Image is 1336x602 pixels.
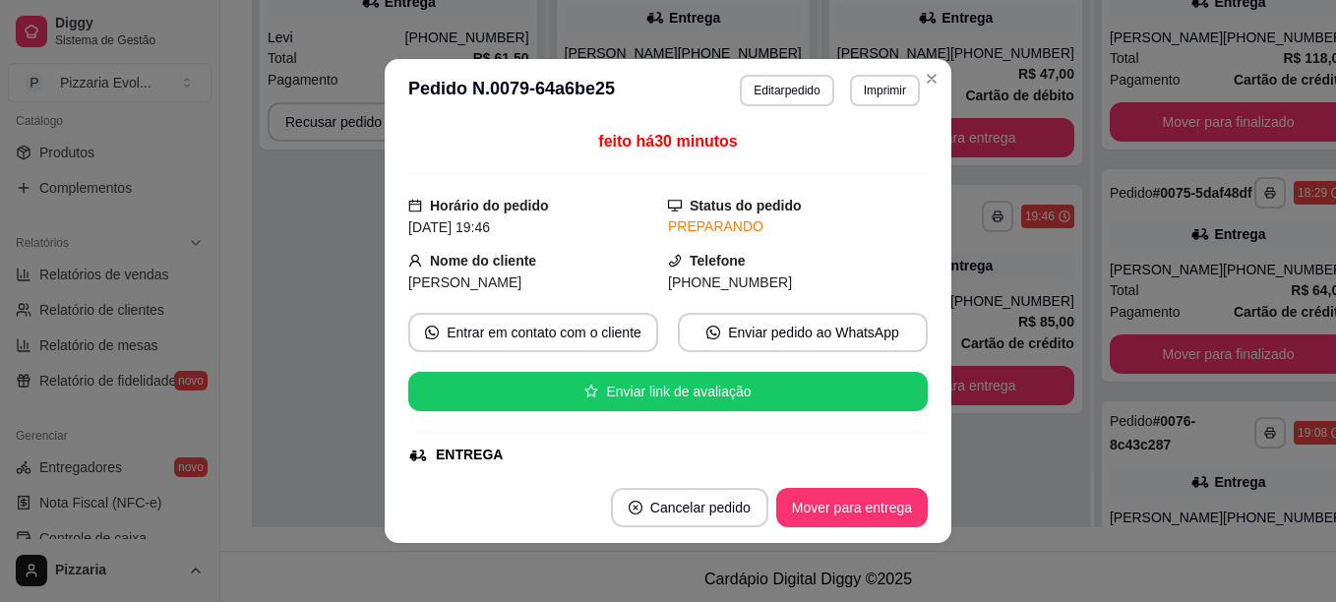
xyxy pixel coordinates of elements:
strong: Horário do pedido [430,198,549,213]
span: whats-app [425,326,439,339]
button: starEnviar link de avaliação [408,372,928,411]
h3: Pedido N. 0079-64a6be25 [408,75,615,106]
button: whats-appEntrar em contato com o cliente [408,313,658,352]
span: calendar [408,199,422,212]
strong: Status do pedido [690,198,802,213]
strong: Nome do cliente [430,253,536,269]
button: whats-appEnviar pedido ao WhatsApp [678,313,928,352]
div: PREPARANDO [668,216,928,237]
span: desktop [668,199,682,212]
span: feito há 30 minutos [598,133,737,150]
button: Imprimir [850,75,920,106]
span: user [408,254,422,268]
button: Mover para entrega [776,488,928,527]
span: close-circle [629,501,642,514]
button: Close [916,63,947,94]
span: [PHONE_NUMBER] [668,274,792,290]
strong: Telefone [690,253,746,269]
span: phone [668,254,682,268]
span: [DATE] 19:46 [408,219,490,235]
span: star [584,385,598,398]
span: whats-app [706,326,720,339]
button: Editarpedido [740,75,833,106]
span: [PERSON_NAME] [408,274,521,290]
button: close-circleCancelar pedido [611,488,768,527]
div: ENTREGA [436,445,503,465]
